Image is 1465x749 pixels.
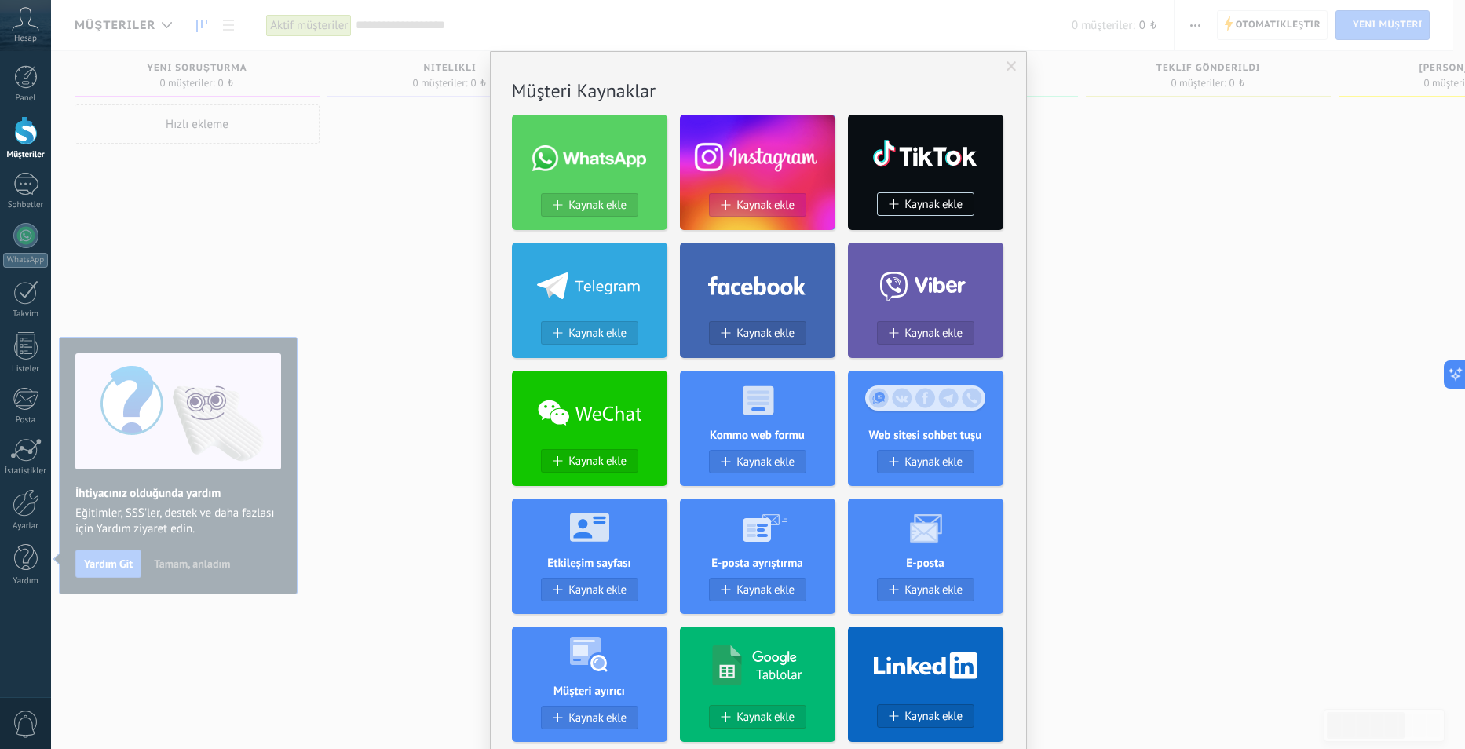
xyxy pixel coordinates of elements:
[3,150,49,160] div: Müşteriler
[848,428,1003,443] h4: Web sitesi sohbet tuşu
[541,706,638,729] button: Kaynak ekle
[904,583,963,597] span: Kaynak ekle
[756,666,802,683] h4: Tablolar
[568,711,627,725] span: Kaynak ekle
[680,556,835,571] h4: E-posta ayrıştırma
[512,556,667,571] h4: Etkileşim sayfası
[736,711,795,724] span: Kaynak ekle
[14,34,37,44] span: Hesap
[736,327,795,340] span: Kaynak ekle
[904,710,963,723] span: Kaynak ekle
[541,193,638,217] button: Kaynak ekle
[877,192,974,216] button: Kaynak ekle
[512,79,1005,103] h2: Müşteri Kaynaklar
[877,578,974,601] button: Kaynak ekle
[680,428,835,443] h4: Kommo web formu
[541,321,638,345] button: Kaynak ekle
[709,450,806,473] button: Kaynak ekle
[904,327,963,340] span: Kaynak ekle
[848,556,1003,571] h4: E-posta
[877,321,974,345] button: Kaynak ekle
[568,583,627,597] span: Kaynak ekle
[709,193,806,217] button: Kaynak ekle
[3,576,49,586] div: Yardım
[3,364,49,374] div: Listeler
[568,327,627,340] span: Kaynak ekle
[736,455,795,469] span: Kaynak ekle
[709,578,806,601] button: Kaynak ekle
[877,450,974,473] button: Kaynak ekle
[541,578,638,601] button: Kaynak ekle
[3,200,49,210] div: Sohbetler
[736,199,795,212] span: Kaynak ekle
[3,415,49,426] div: Posta
[709,705,806,729] button: Kaynak ekle
[512,684,667,699] h4: Müşteri ayırıcı
[3,253,48,268] div: WhatsApp
[3,93,49,104] div: Panel
[3,309,49,320] div: Takvim
[877,704,974,728] button: Kaynak ekle
[568,199,627,212] span: Kaynak ekle
[3,466,49,477] div: İstatistikler
[904,455,963,469] span: Kaynak ekle
[568,455,627,468] span: Kaynak ekle
[541,449,638,473] button: Kaynak ekle
[709,321,806,345] button: Kaynak ekle
[736,583,795,597] span: Kaynak ekle
[3,521,49,532] div: Ayarlar
[904,198,963,211] span: Kaynak ekle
